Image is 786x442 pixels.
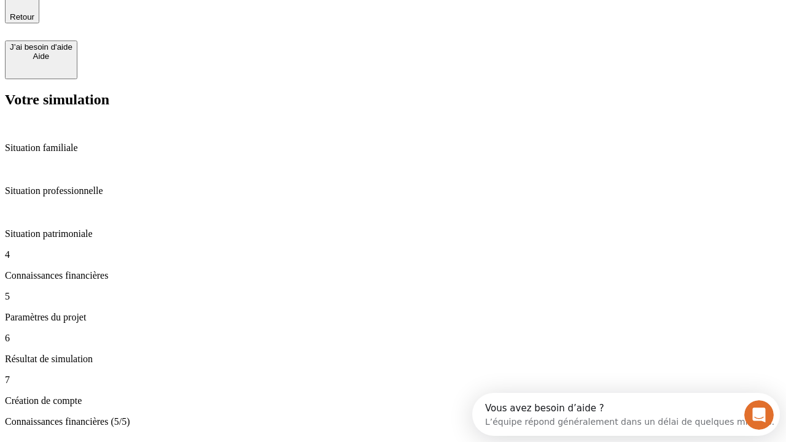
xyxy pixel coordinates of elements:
iframe: Intercom live chat discovery launcher [472,393,780,436]
p: Résultat de simulation [5,354,781,365]
p: Situation familiale [5,142,781,153]
div: Ouvrir le Messenger Intercom [5,5,338,39]
span: Retour [10,12,34,21]
h2: Votre simulation [5,91,781,108]
button: J’ai besoin d'aideAide [5,41,77,79]
div: Aide [10,52,72,61]
p: 6 [5,333,781,344]
div: Vous avez besoin d’aide ? [13,10,302,20]
p: Connaissances financières (5/5) [5,416,781,427]
p: Situation professionnelle [5,185,781,196]
p: 5 [5,291,781,302]
p: Situation patrimoniale [5,228,781,239]
p: Connaissances financières [5,270,781,281]
iframe: Intercom live chat [744,400,774,430]
div: L’équipe répond généralement dans un délai de quelques minutes. [13,20,302,33]
p: Création de compte [5,395,781,406]
p: 7 [5,374,781,386]
div: J’ai besoin d'aide [10,42,72,52]
p: 4 [5,249,781,260]
p: Paramètres du projet [5,312,781,323]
